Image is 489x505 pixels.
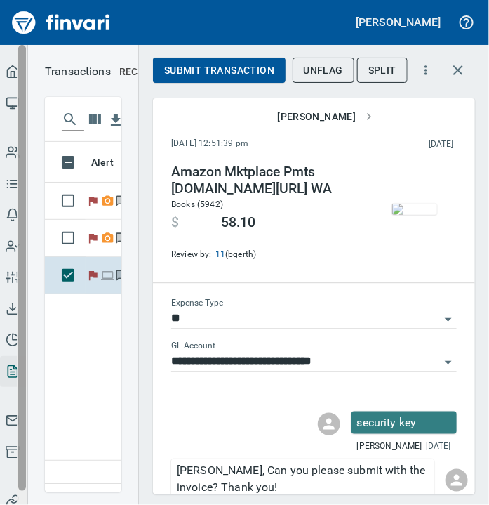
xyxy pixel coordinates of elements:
button: Open [438,310,458,329]
span: recent [119,63,158,81]
span: Split [368,62,396,79]
button: Submit Transaction [153,58,286,84]
span: $ [171,214,179,231]
span: [PERSON_NAME] [277,108,373,126]
button: Download table [105,110,126,131]
button: Open [438,353,458,372]
nav: breadcrumb [45,63,111,80]
span: Books (5942) [171,199,223,209]
span: UnFlag [304,62,343,79]
p: [PERSON_NAME], Can you please submit with the invoice? Thank you! [177,462,429,496]
img: receipts%2Fmarketjohnson%2F2025-10-09%2FNx3zrSrKL7Rrjq9g1klGIw49J4f2__yunRaFEvq7qdTGZ0kPBT.jpg [392,204,437,215]
span: Receipt Required [100,233,115,242]
a: 11 [212,249,225,259]
span: [DATE] [426,440,451,454]
span: Alert [91,154,114,171]
label: GL Account [171,342,215,350]
button: [PERSON_NAME] [353,11,444,33]
span: Has messages [115,196,130,205]
span: Submit Transaction [164,62,274,79]
h4: Amazon Mktplace Pmts [DOMAIN_NAME][URL] WA [171,164,362,197]
p: Transactions [45,63,111,80]
button: More [410,55,441,86]
span: [DATE] 12:51:39 pm [171,137,339,151]
span: Receipt Required [100,196,115,205]
button: Split [357,58,408,84]
button: UnFlag [293,58,354,84]
span: 58.10 [221,214,255,231]
img: Finvari [8,6,114,39]
span: Has messages [115,233,130,242]
span: [PERSON_NAME] [357,440,422,454]
span: Flagged [86,196,100,205]
span: Has messages [115,270,130,280]
button: [PERSON_NAME] [272,104,378,130]
span: Review by: (bgerth) [171,248,362,262]
span: Alert [91,154,132,171]
h5: [PERSON_NAME] [356,15,441,29]
button: Close transaction [441,53,475,87]
span: Flagged [86,233,100,242]
span: Flagged [86,270,100,280]
span: [DATE] [339,138,454,152]
p: security key [357,414,451,431]
span: Online transaction [100,270,115,280]
div: Click for options [351,412,457,434]
label: Expense Type [171,299,223,308]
